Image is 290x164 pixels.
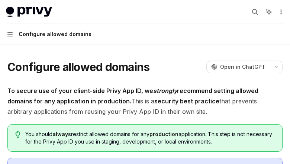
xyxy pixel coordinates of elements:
span: This is a that prevents arbitrary applications from reusing your Privy App ID in their own site. [7,86,283,117]
button: More actions [277,7,284,17]
span: You should restrict allowed domains for any application. This step is not necessary for the Privy... [25,131,275,145]
strong: always [52,131,71,137]
strong: To secure use of your client-side Privy App ID, we recommend setting allowed domains for any appl... [7,87,258,105]
svg: Tip [15,131,20,138]
strong: security best practice [154,97,219,105]
button: Open in ChatGPT [206,61,270,73]
strong: production [149,131,178,137]
span: Open in ChatGPT [220,63,265,71]
img: light logo [6,7,52,17]
div: Configure allowed domains [19,30,91,39]
h1: Configure allowed domains [7,60,149,74]
em: strongly [153,87,177,94]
